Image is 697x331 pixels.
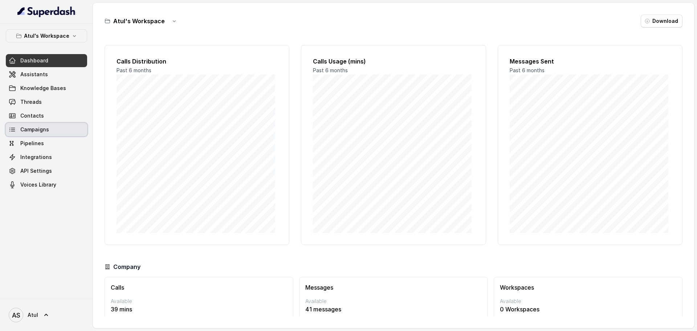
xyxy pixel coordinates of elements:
p: Atul's Workspace [24,32,69,40]
a: Threads [6,95,87,109]
a: Pipelines [6,137,87,150]
a: Atul [6,305,87,325]
a: Assistants [6,68,87,81]
a: Voices Library [6,178,87,191]
span: Atul [28,311,38,319]
span: Integrations [20,154,52,161]
p: 39 mins [111,305,287,314]
h2: Calls Distribution [117,57,277,66]
h3: Calls [111,283,287,292]
p: Available [111,298,287,305]
a: Dashboard [6,54,87,67]
span: Assistants [20,71,48,78]
h3: Workspaces [500,283,676,292]
span: Dashboard [20,57,48,64]
p: 0 Workspaces [500,305,676,314]
span: Contacts [20,112,44,119]
span: Past 6 months [313,67,348,73]
a: Integrations [6,151,87,164]
h2: Calls Usage (mins) [313,57,474,66]
a: Contacts [6,109,87,122]
h3: Atul's Workspace [113,17,165,25]
p: Available [305,298,482,305]
text: AS [12,311,20,319]
button: Download [641,15,682,28]
a: Campaigns [6,123,87,136]
span: Knowledge Bases [20,85,66,92]
p: Available [500,298,676,305]
h3: Messages [305,283,482,292]
span: Past 6 months [117,67,151,73]
span: API Settings [20,167,52,175]
h2: Messages Sent [510,57,670,66]
span: Voices Library [20,181,56,188]
span: Past 6 months [510,67,545,73]
span: Threads [20,98,42,106]
span: Campaigns [20,126,49,133]
a: Knowledge Bases [6,82,87,95]
button: Atul's Workspace [6,29,87,42]
p: 41 messages [305,305,482,314]
span: Pipelines [20,140,44,147]
img: light.svg [17,6,76,17]
a: API Settings [6,164,87,177]
h3: Company [113,262,140,271]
